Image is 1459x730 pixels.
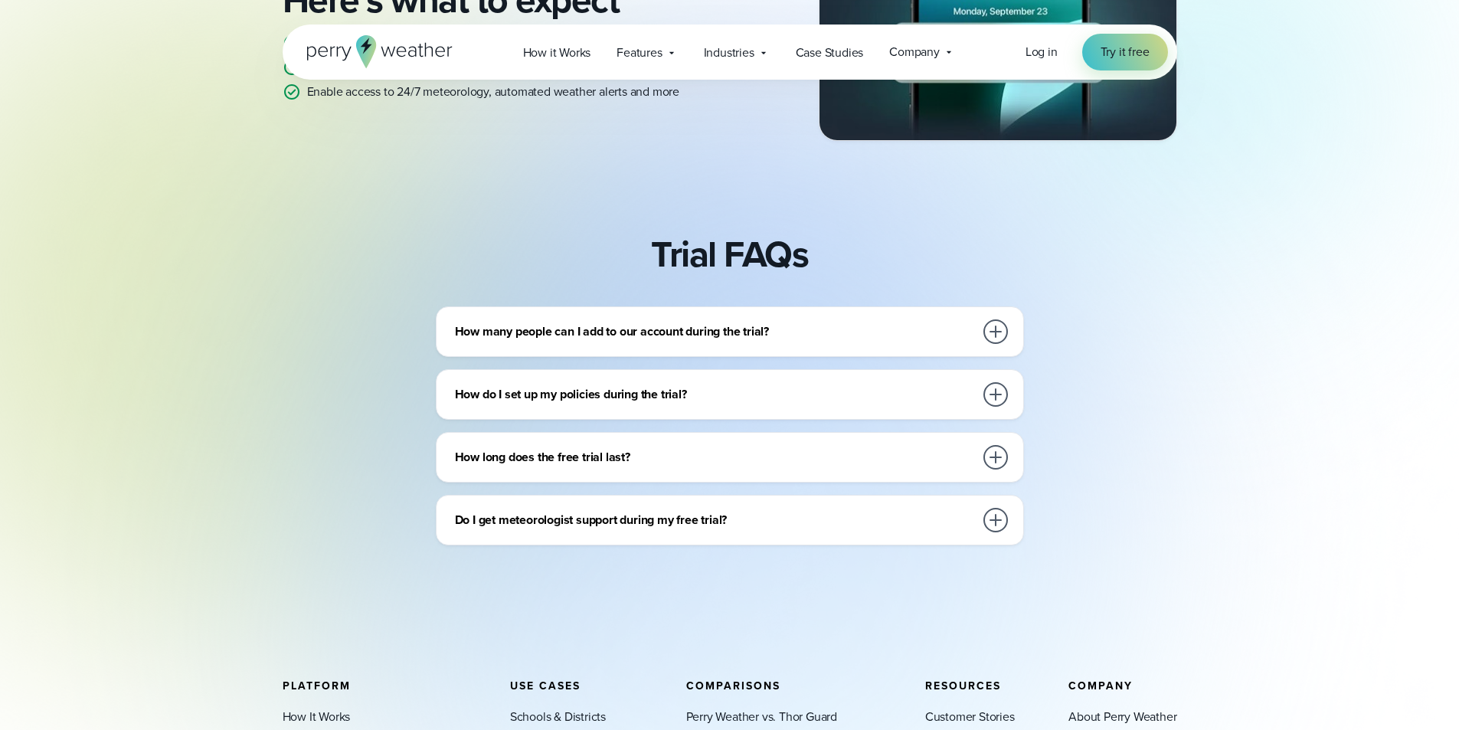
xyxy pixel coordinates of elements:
[1068,678,1133,694] span: Company
[510,37,604,68] a: How it Works
[925,678,1001,694] span: Resources
[783,37,877,68] a: Case Studies
[307,83,679,101] p: Enable access to 24/7 meteorology, automated weather alerts and more
[686,708,837,726] a: Perry Weather vs. Thor Guard
[455,385,974,404] h3: How do I set up my policies during the trial?
[510,708,606,726] a: Schools & Districts
[1068,708,1176,726] a: About Perry Weather
[925,708,1015,726] a: Customer Stories
[796,44,864,62] span: Case Studies
[283,708,351,726] a: How It Works
[1026,43,1058,61] a: Log in
[686,678,780,694] span: Comparisons
[455,448,974,466] h3: How long does the free trial last?
[510,678,581,694] span: Use Cases
[455,322,974,341] h3: How many people can I add to our account during the trial?
[1101,43,1150,61] span: Try it free
[1082,34,1168,70] a: Try it free
[651,233,808,276] h2: Trial FAQs
[617,44,662,62] span: Features
[455,511,974,529] h3: Do I get meteorologist support during my free trial?
[889,43,940,61] span: Company
[523,44,591,62] span: How it Works
[283,678,351,694] span: Platform
[704,44,754,62] span: Industries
